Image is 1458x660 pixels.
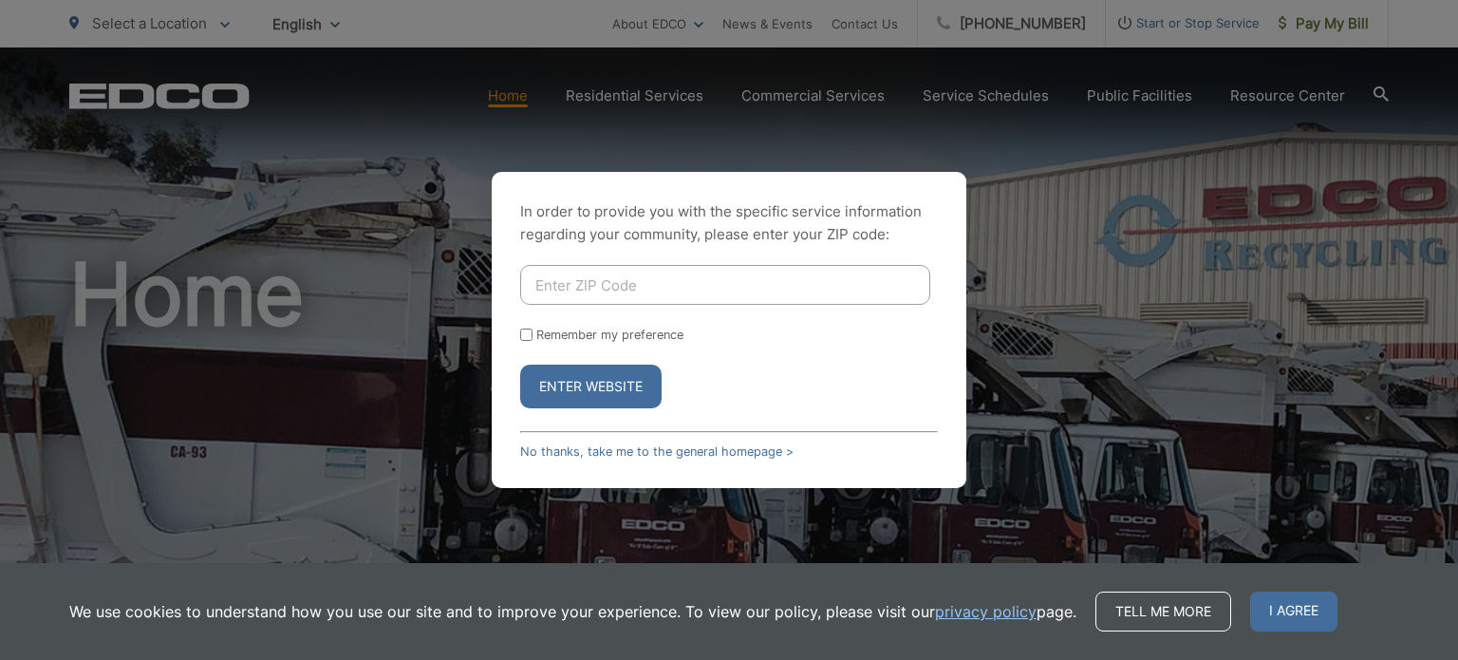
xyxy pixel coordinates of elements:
[520,265,930,305] input: Enter ZIP Code
[1250,592,1337,632] span: I agree
[536,328,683,342] label: Remember my preference
[1095,592,1231,632] a: Tell me more
[935,600,1037,623] a: privacy policy
[520,365,662,408] button: Enter Website
[69,600,1076,623] p: We use cookies to understand how you use our site and to improve your experience. To view our pol...
[520,444,794,459] a: No thanks, take me to the general homepage >
[520,200,938,246] p: In order to provide you with the specific service information regarding your community, please en...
